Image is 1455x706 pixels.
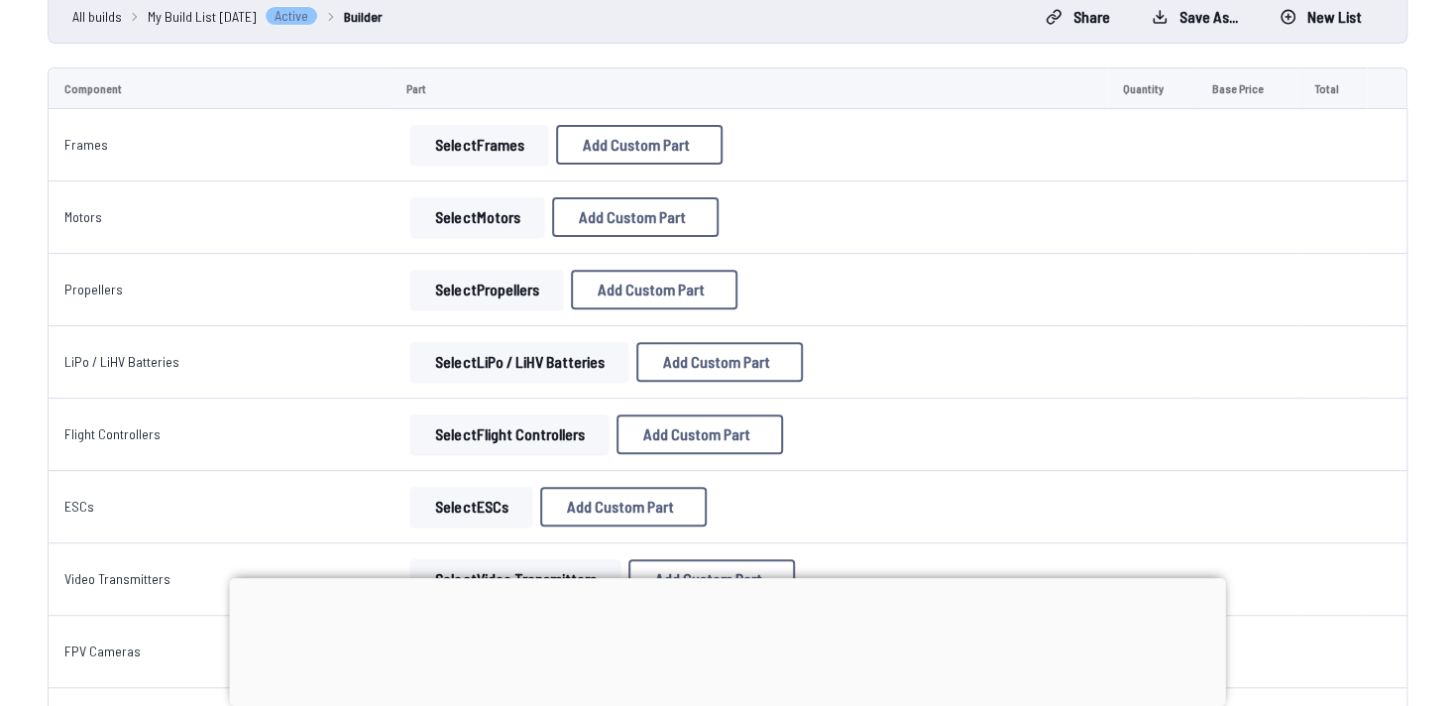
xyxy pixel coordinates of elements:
[1135,1,1255,33] button: Save as...
[636,342,803,382] button: Add Custom Part
[1029,1,1127,33] button: Share
[410,342,628,382] button: SelectLiPo / LiHV Batteries
[406,559,624,599] a: SelectVideo Transmitters
[64,353,179,370] a: LiPo / LiHV Batteries
[230,578,1226,701] iframe: Advertisement
[654,571,761,587] span: Add Custom Part
[265,6,318,26] span: Active
[662,354,769,370] span: Add Custom Part
[1195,67,1297,109] td: Base Price
[628,559,795,599] button: Add Custom Part
[410,125,548,165] button: SelectFrames
[556,125,723,165] button: Add Custom Part
[64,136,108,153] a: Frames
[406,270,567,309] a: SelectPropellers
[1263,1,1379,33] button: New List
[616,414,783,454] button: Add Custom Part
[48,67,391,109] td: Component
[406,342,632,382] a: SelectLiPo / LiHV Batteries
[566,499,673,515] span: Add Custom Part
[64,208,102,225] a: Motors
[582,137,689,153] span: Add Custom Part
[552,197,719,237] button: Add Custom Part
[410,197,544,237] button: SelectMotors
[1297,67,1367,109] td: Total
[1107,67,1196,109] td: Quantity
[64,570,170,587] a: Video Transmitters
[571,270,737,309] button: Add Custom Part
[72,6,122,27] a: All builds
[410,414,609,454] button: SelectFlight Controllers
[410,559,620,599] button: SelectVideo Transmitters
[406,197,548,237] a: SelectMotors
[540,487,707,527] button: Add Custom Part
[410,270,563,309] button: SelectPropellers
[406,487,536,527] a: SelectESCs
[406,125,552,165] a: SelectFrames
[64,498,94,515] a: ESCs
[642,426,749,442] span: Add Custom Part
[64,281,123,297] a: Propellers
[64,425,161,442] a: Flight Controllers
[391,67,1106,109] td: Part
[406,414,613,454] a: SelectFlight Controllers
[148,6,318,27] a: My Build List [DATE]Active
[148,6,257,27] span: My Build List [DATE]
[64,643,141,659] a: FPV Cameras
[597,282,704,297] span: Add Custom Part
[410,487,532,527] button: SelectESCs
[578,209,685,225] span: Add Custom Part
[344,6,383,27] a: Builder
